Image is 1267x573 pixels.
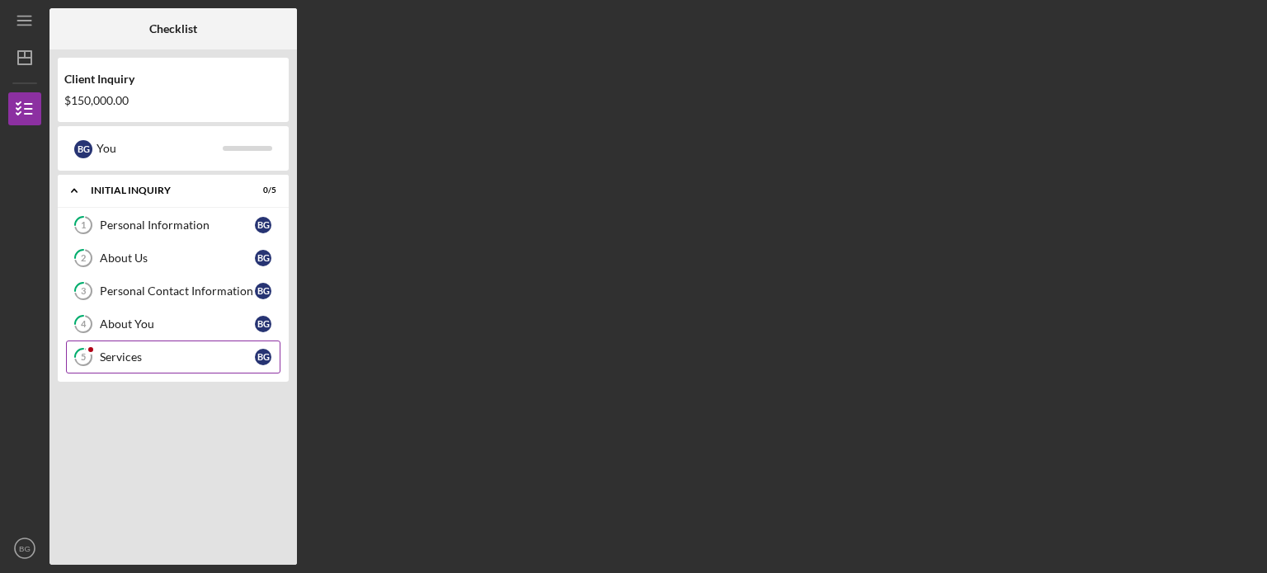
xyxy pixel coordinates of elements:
div: B G [255,217,271,233]
text: BG [19,544,31,553]
div: 0 / 5 [247,186,276,195]
tspan: 4 [81,319,87,330]
div: $150,000.00 [64,94,282,107]
tspan: 5 [81,352,86,363]
b: Checklist [149,22,197,35]
div: About You [100,317,255,331]
a: 2About UsBG [66,242,280,275]
div: B G [255,316,271,332]
div: Personal Contact Information [100,284,255,298]
a: 3Personal Contact InformationBG [66,275,280,308]
div: B G [255,283,271,299]
div: You [97,134,223,162]
div: Initial Inquiry [91,186,235,195]
tspan: 3 [81,286,86,297]
tspan: 1 [81,220,86,231]
div: B G [255,349,271,365]
button: BG [8,532,41,565]
div: About Us [100,251,255,265]
div: Personal Information [100,218,255,232]
div: Services [100,350,255,364]
a: 5ServicesBG [66,341,280,373]
a: 4About YouBG [66,308,280,341]
div: B G [74,140,92,158]
div: Client Inquiry [64,73,282,86]
tspan: 2 [81,253,86,264]
div: B G [255,250,271,266]
a: 1Personal InformationBG [66,209,280,242]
